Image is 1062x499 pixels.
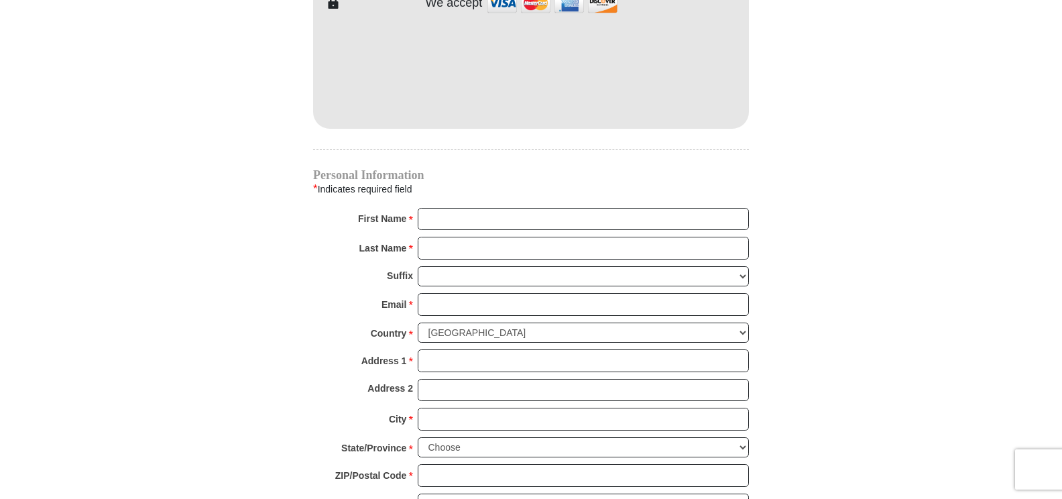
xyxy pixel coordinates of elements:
[313,170,749,180] h4: Personal Information
[389,410,406,429] strong: City
[341,439,406,457] strong: State/Province
[361,351,407,370] strong: Address 1
[387,266,413,285] strong: Suffix
[313,180,749,198] div: Indicates required field
[367,379,413,398] strong: Address 2
[359,239,407,258] strong: Last Name
[358,209,406,228] strong: First Name
[381,295,406,314] strong: Email
[371,324,407,343] strong: Country
[335,466,407,485] strong: ZIP/Postal Code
